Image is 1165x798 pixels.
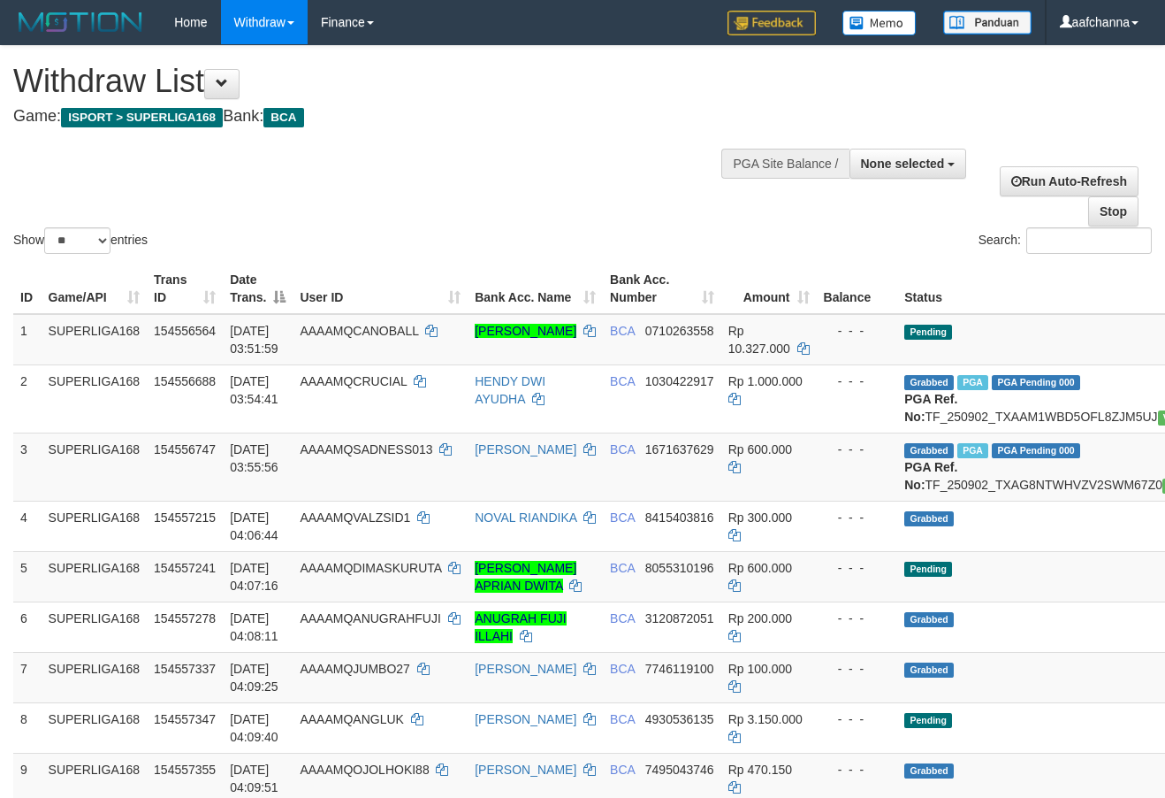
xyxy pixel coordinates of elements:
[154,374,216,388] span: 154556688
[13,602,42,652] td: 6
[230,510,278,542] span: [DATE] 04:06:44
[154,611,216,625] span: 154557278
[468,264,603,314] th: Bank Acc. Name: activate to sort column ascending
[300,662,409,676] span: AAAAMQJUMBO27
[154,442,216,457] span: 154556747
[475,662,576,676] a: [PERSON_NAME]
[610,510,635,525] span: BCA
[13,364,42,433] td: 2
[42,433,148,501] td: SUPERLIGA168
[957,443,988,458] span: Marked by aafchhiseyha
[824,660,891,678] div: - - -
[645,662,714,676] span: Copy 7746119100 to clipboard
[42,364,148,433] td: SUPERLIGA168
[645,561,714,575] span: Copy 8055310196 to clipboard
[1026,227,1152,254] input: Search:
[610,324,635,338] span: BCA
[904,511,954,526] span: Grabbed
[42,264,148,314] th: Game/API: activate to sort column ascending
[645,763,714,777] span: Copy 7495043746 to clipboard
[727,11,816,35] img: Feedback.jpg
[610,374,635,388] span: BCA
[824,372,891,390] div: - - -
[728,510,792,525] span: Rp 300.000
[300,611,440,625] span: AAAAMQANUGRAHFUJI
[1088,196,1138,226] a: Stop
[610,763,635,777] span: BCA
[42,702,148,753] td: SUPERLIGA168
[154,561,216,575] span: 154557241
[13,551,42,602] td: 5
[13,9,148,35] img: MOTION_logo.png
[230,442,278,474] span: [DATE] 03:55:56
[44,227,110,254] select: Showentries
[824,761,891,779] div: - - -
[300,442,432,457] span: AAAAMQSADNESS013
[824,710,891,728] div: - - -
[721,264,817,314] th: Amount: activate to sort column ascending
[1000,166,1138,196] a: Run Auto-Refresh
[817,264,898,314] th: Balance
[992,375,1080,390] span: PGA Pending
[300,324,418,338] span: AAAAMQCANOBALL
[223,264,293,314] th: Date Trans.: activate to sort column descending
[904,460,957,492] b: PGA Ref. No:
[824,441,891,458] div: - - -
[904,392,957,424] b: PGA Ref. No:
[904,612,954,627] span: Grabbed
[475,712,576,726] a: [PERSON_NAME]
[300,763,429,777] span: AAAAMQOJOLHOKI88
[610,662,635,676] span: BCA
[904,663,954,678] span: Grabbed
[610,611,635,625] span: BCA
[957,375,988,390] span: Marked by aafchhiseyha
[824,559,891,577] div: - - -
[13,264,42,314] th: ID
[13,652,42,702] td: 7
[230,561,278,593] span: [DATE] 04:07:16
[263,108,303,127] span: BCA
[904,375,954,390] span: Grabbed
[13,64,759,99] h1: Withdraw List
[603,264,721,314] th: Bank Acc. Number: activate to sort column ascending
[13,227,148,254] label: Show entries
[992,443,1080,458] span: PGA Pending
[154,712,216,726] span: 154557347
[645,510,714,525] span: Copy 8415403816 to clipboard
[154,763,216,777] span: 154557355
[475,510,576,525] a: NOVAL RIANDIKA
[230,611,278,643] span: [DATE] 04:08:11
[610,442,635,457] span: BCA
[13,433,42,501] td: 3
[13,314,42,365] td: 1
[475,561,576,593] a: [PERSON_NAME] APRIAN DWITA
[475,324,576,338] a: [PERSON_NAME]
[610,712,635,726] span: BCA
[645,442,714,457] span: Copy 1671637629 to clipboard
[42,652,148,702] td: SUPERLIGA168
[728,324,790,356] span: Rp 10.327.000
[728,374,803,388] span: Rp 1.000.000
[728,712,803,726] span: Rp 3.150.000
[230,374,278,406] span: [DATE] 03:54:41
[610,561,635,575] span: BCA
[728,662,792,676] span: Rp 100.000
[154,510,216,525] span: 154557215
[645,712,714,726] span: Copy 4930536135 to clipboard
[475,763,576,777] a: [PERSON_NAME]
[13,108,759,126] h4: Game: Bank:
[42,501,148,551] td: SUPERLIGA168
[42,314,148,365] td: SUPERLIGA168
[154,662,216,676] span: 154557337
[842,11,917,35] img: Button%20Memo.svg
[475,442,576,457] a: [PERSON_NAME]
[849,149,967,179] button: None selected
[42,602,148,652] td: SUPERLIGA168
[300,374,407,388] span: AAAAMQCRUCIAL
[42,551,148,602] td: SUPERLIGA168
[300,712,403,726] span: AAAAMQANGLUK
[61,108,223,127] span: ISPORT > SUPERLIGA168
[728,763,792,777] span: Rp 470.150
[904,325,952,340] span: Pending
[728,611,792,625] span: Rp 200.000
